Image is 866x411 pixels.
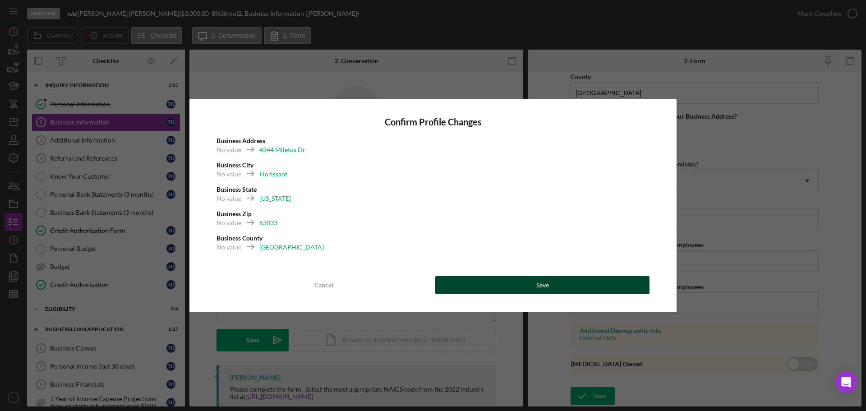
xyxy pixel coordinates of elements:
[216,117,649,127] h4: Confirm Profile Changes
[216,234,263,242] b: Business County
[259,145,305,154] div: 4344 Miletus Dr
[259,243,324,252] div: [GEOGRAPHIC_DATA]
[216,218,241,227] div: No value
[216,145,241,154] div: No value
[216,194,241,203] div: No value
[216,161,253,169] b: Business City
[216,243,241,252] div: No value
[216,170,241,179] div: No value
[216,185,257,193] b: Business State
[259,194,291,203] div: [US_STATE]
[536,276,549,294] div: Save
[259,170,287,179] div: Florissant
[435,276,649,294] button: Save
[216,276,431,294] button: Cancel
[216,137,265,144] b: Business Address
[216,210,252,217] b: Business Zip
[314,276,333,294] div: Cancel
[835,371,857,393] div: Open Intercom Messenger
[259,218,277,227] div: 63033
